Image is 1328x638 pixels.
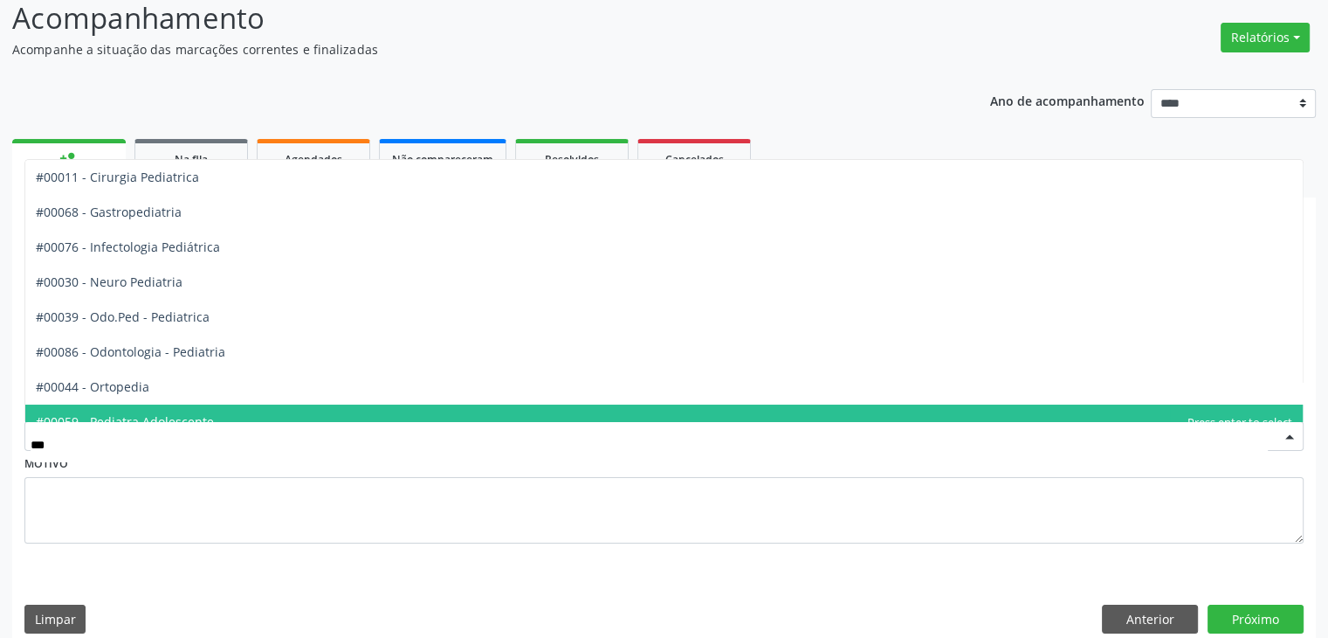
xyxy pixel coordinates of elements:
p: Acompanhe a situação das marcações correntes e finalizadas [12,40,925,59]
button: Próximo [1208,605,1304,635]
span: Na fila [175,152,208,167]
span: Cancelados [665,152,724,167]
span: #00039 - Odo.Ped - Pediatrica [36,309,210,325]
span: Não compareceram [392,152,493,167]
div: person_add [59,149,79,169]
span: #00059 - Pediatra Adolescente [36,413,214,430]
span: #00068 - Gastropediatria [36,204,182,220]
button: Relatórios [1221,23,1310,52]
span: Resolvidos [545,152,599,167]
span: #00011 - Cirurgia Pediatrica [36,169,199,185]
button: Anterior [1102,605,1198,635]
button: Limpar [24,605,86,635]
p: Ano de acompanhamento [990,89,1145,111]
label: Motivo [24,451,68,478]
span: #00076 - Infectologia Pediátrica [36,239,220,255]
span: Agendados [285,152,342,167]
span: #00086 - Odontologia - Pediatria [36,343,225,360]
span: #00044 - Ortopedia [36,378,149,395]
span: #00030 - Neuro Pediatria [36,274,182,290]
